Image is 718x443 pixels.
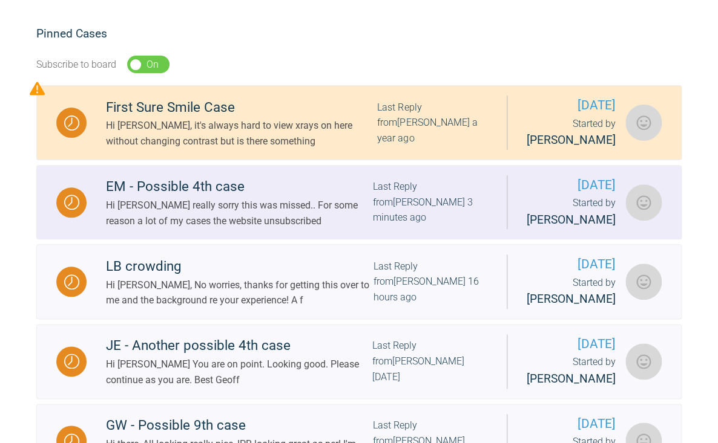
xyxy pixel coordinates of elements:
[527,195,616,229] div: Started by
[64,274,79,289] img: Waiting
[374,259,487,305] div: Last Reply from [PERSON_NAME] 16 hours ago
[36,25,682,44] h2: Pinned Cases
[106,176,372,198] div: EM - Possible 4th case
[106,277,374,308] div: Hi [PERSON_NAME], No worries, thanks for getting this over to me and the background re your exper...
[36,324,682,399] a: WaitingJE - Another possible 4th caseHi [PERSON_NAME] You are on point. Looking good. Please cont...
[527,254,616,274] span: [DATE]
[625,184,662,221] img: Cathryn Sherlock
[527,292,616,306] span: [PERSON_NAME]
[36,57,116,73] div: Subscribe to board
[64,195,79,210] img: Waiting
[527,414,616,434] span: [DATE]
[372,179,487,225] div: Last Reply from [PERSON_NAME] 3 minutes ago
[527,175,616,195] span: [DATE]
[106,335,372,357] div: JE - Another possible 4th case
[527,116,616,150] div: Started by
[106,198,372,228] div: Hi [PERSON_NAME] really sorry this was missed.. For some reason a lot of my cases the website uns...
[106,97,377,118] div: First Sure Smile Case
[527,95,616,115] span: [DATE]
[527,354,616,388] div: Started by
[625,343,662,380] img: Cathryn Sherlock
[527,334,616,354] span: [DATE]
[377,100,487,146] div: Last Reply from [PERSON_NAME] a year ago
[36,85,682,160] a: WaitingFirst Sure Smile CaseHi [PERSON_NAME], it's always hard to view xrays on here without chan...
[106,118,377,149] div: Hi [PERSON_NAME], it's always hard to view xrays on here without changing contrast but is there s...
[527,133,616,147] span: [PERSON_NAME]
[36,244,682,319] a: WaitingLB crowdingHi [PERSON_NAME], No worries, thanks for getting this over to me and the backgr...
[527,213,616,227] span: [PERSON_NAME]
[36,165,682,240] a: WaitingEM - Possible 4th caseHi [PERSON_NAME] really sorry this was missed.. For some reason a lo...
[147,57,159,73] div: On
[64,115,79,131] img: Waiting
[64,354,79,369] img: Waiting
[106,357,372,387] div: Hi [PERSON_NAME] You are on point. Looking good. Please continue as you are. Best Geoff
[30,81,45,96] img: Priority
[527,275,616,309] div: Started by
[372,338,487,384] div: Last Reply from [PERSON_NAME] [DATE]
[106,256,374,277] div: LB crowding
[625,105,662,141] img: Jessica Bateman
[625,264,662,300] img: Lisa Smith
[106,415,373,436] div: GW - Possible 9th case
[527,372,616,386] span: [PERSON_NAME]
